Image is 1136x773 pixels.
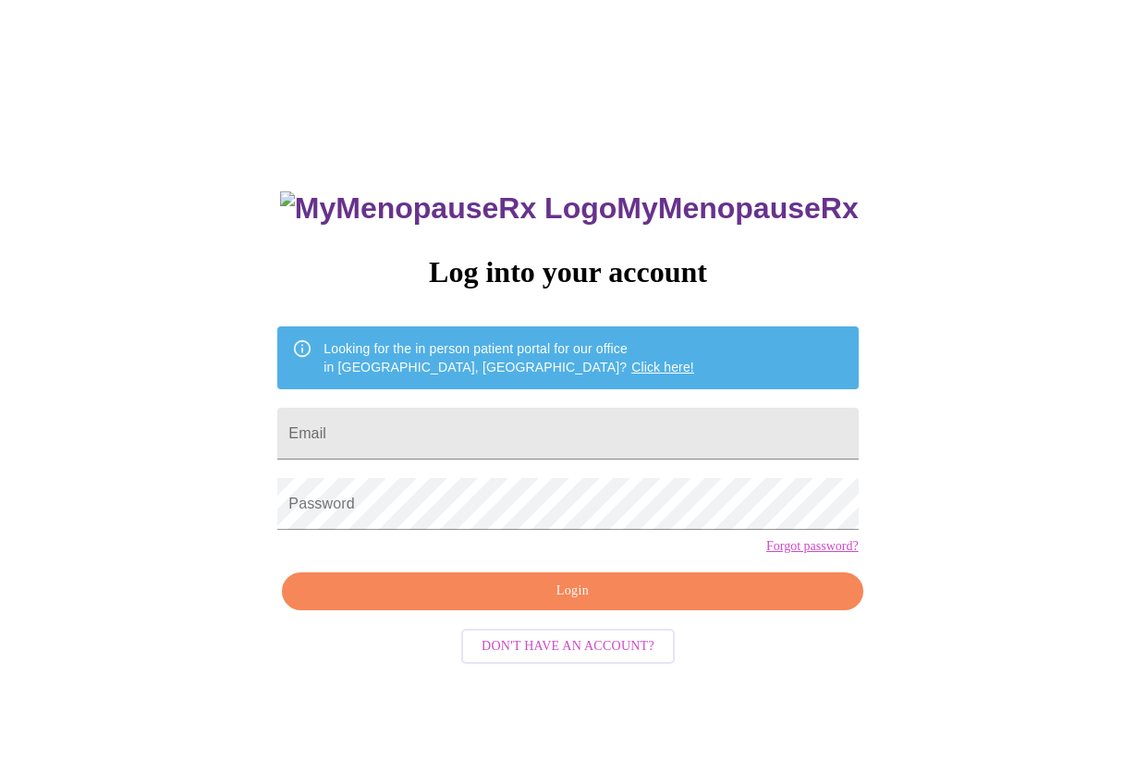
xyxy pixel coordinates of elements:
[457,637,679,653] a: Don't have an account?
[282,572,862,610] button: Login
[280,191,859,226] h3: MyMenopauseRx
[631,360,694,374] a: Click here!
[324,332,694,384] div: Looking for the in person patient portal for our office in [GEOGRAPHIC_DATA], [GEOGRAPHIC_DATA]?
[280,191,617,226] img: MyMenopauseRx Logo
[461,629,675,665] button: Don't have an account?
[303,580,841,603] span: Login
[482,635,654,658] span: Don't have an account?
[766,539,859,554] a: Forgot password?
[277,255,858,289] h3: Log into your account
